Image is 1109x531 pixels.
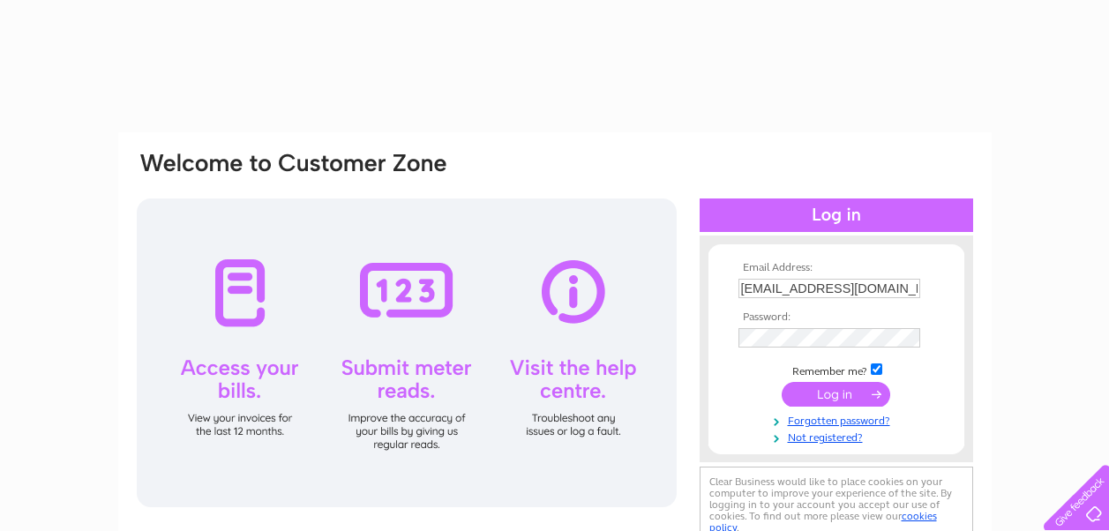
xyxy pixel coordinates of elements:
[738,428,939,445] a: Not registered?
[734,311,939,324] th: Password:
[734,361,939,378] td: Remember me?
[738,411,939,428] a: Forgotten password?
[782,382,890,407] input: Submit
[734,262,939,274] th: Email Address:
